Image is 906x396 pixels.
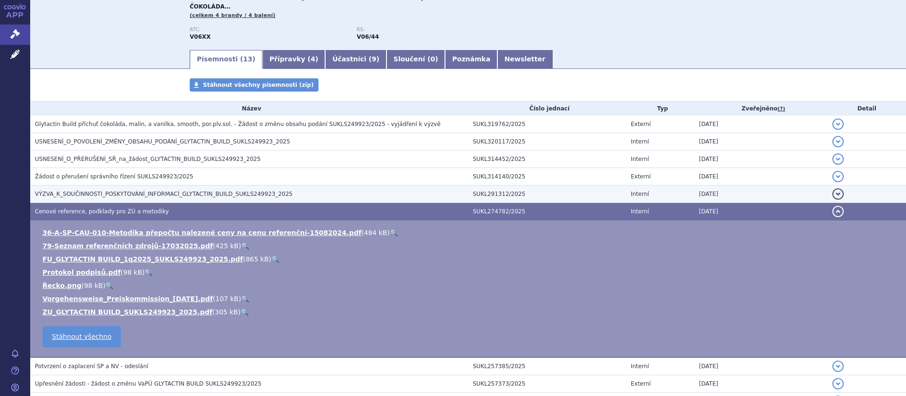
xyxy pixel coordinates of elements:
a: Newsletter [497,50,553,69]
a: Stáhnout všechno [42,326,121,347]
li: ( ) [42,228,897,237]
td: [DATE] [694,375,828,393]
button: detail [832,188,844,200]
span: Potvrzení o zaplacení SP a NV - odeslání [35,363,148,370]
span: Interní [631,138,649,145]
li: ( ) [42,268,897,277]
strong: definované směsi aminokyselin a glykomakropeptidu s nízkým obsahem fenylalaninu (dávkované formy ... [357,34,379,40]
a: 🔍 [390,229,398,236]
a: 🔍 [105,282,113,289]
td: SUKL320117/2025 [468,133,626,151]
a: 🔍 [271,255,279,263]
th: Název [30,101,468,116]
button: detail [832,361,844,372]
p: ATC: [190,27,347,33]
li: ( ) [42,241,897,251]
td: [DATE] [694,116,828,133]
span: Glytactin Build příchuť čokoláda, malin, a vanilka, smooth, por.plv.sol. - Žádost o změnu obsahu ... [35,121,441,127]
a: 36-A-SP-CAU-010-Metodika přepočtu nalezené ceny na cenu referenční-15082024.pdf [42,229,361,236]
a: 79-Seznam referenčních zdrojů-17032025.pdf [42,242,213,250]
span: 98 kB [84,282,103,289]
td: [DATE] [694,133,828,151]
a: 🔍 [241,308,249,316]
li: ( ) [42,254,897,264]
th: Typ [626,101,695,116]
span: Upřesnění žádosti - žádost o změnu VaPÚ GLYTACTIN BUILD SUKLS249923/2025 [35,380,261,387]
a: Sloučení (0) [386,50,445,69]
th: Zveřejněno [694,101,828,116]
a: Protokol podpisů.pdf [42,269,121,276]
td: [DATE] [694,357,828,375]
span: Interní [631,208,649,215]
a: ZU_GLYTACTIN BUILD_SUKLS249923_2025.pdf [42,308,212,316]
td: SUKL257373/2025 [468,375,626,393]
span: 9 [372,55,377,63]
button: detail [832,206,844,217]
span: USNESENÍ_O_PŘERUŠENÍ_SŘ_na_žádost_GLYTACTIN_BUILD_SUKLS249923_2025 [35,156,260,162]
span: Externí [631,121,651,127]
li: ( ) [42,307,897,317]
li: ( ) [42,281,897,290]
span: (celkem 4 brandy / 4 balení) [190,12,276,18]
a: Stáhnout všechny písemnosti (zip) [190,78,319,92]
span: 4 [310,55,315,63]
a: 🔍 [241,295,249,303]
button: detail [832,118,844,130]
a: Účastníci (9) [325,50,386,69]
a: Písemnosti (13) [190,50,262,69]
a: FU_GLYTACTIN BUILD_1q2025_SUKLS249923_2025.pdf [42,255,243,263]
a: Poznámka [445,50,497,69]
span: Interní [631,156,649,162]
a: Řecko.png [42,282,81,289]
span: Externí [631,380,651,387]
span: 425 kB [216,242,239,250]
td: [DATE] [694,151,828,168]
span: Stáhnout všechny písemnosti (zip) [203,82,314,88]
td: [DATE] [694,185,828,203]
a: 🔍 [241,242,249,250]
span: Interní [631,191,649,197]
strong: POTRAVINY PRO ZVLÁŠTNÍ LÉKAŘSKÉ ÚČELY (PZLÚ) (ČESKÁ ATC SKUPINA) [190,34,211,40]
span: VÝZVA_K_SOUČINNOSTI_POSKYTOVÁNÍ_INFORMACÍ_GLYTACTIN_BUILD_SUKLS249923_2025 [35,191,293,197]
span: 484 kB [364,229,387,236]
a: Přípravky (4) [262,50,325,69]
span: Žádost o přerušení správního řízení SUKLS249923/2025 [35,173,193,180]
span: 13 [243,55,252,63]
td: SUKL319762/2025 [468,116,626,133]
button: detail [832,153,844,165]
a: Vorgehensweise_Preiskommission_[DATE].pdf [42,295,213,303]
span: Interní [631,363,649,370]
td: SUKL314140/2025 [468,168,626,185]
span: 305 kB [215,308,238,316]
td: SUKL314452/2025 [468,151,626,168]
span: USNESENÍ_O_POVOLENÍ_ZMĚNY_OBSAHU_PODÁNÍ_GLYTACTIN_BUILD_SUKLS249923_2025 [35,138,290,145]
span: Externí [631,173,651,180]
td: [DATE] [694,168,828,185]
button: detail [832,136,844,147]
td: [DATE] [694,203,828,220]
p: RS: [357,27,514,33]
button: detail [832,378,844,389]
th: Číslo jednací [468,101,626,116]
th: Detail [828,101,906,116]
span: 0 [430,55,435,63]
li: ( ) [42,294,897,303]
span: 98 kB [123,269,142,276]
abbr: (?) [778,106,785,112]
a: 🔍 [144,269,152,276]
span: Cenové reference, podklady pro ZÚ a metodiky [35,208,169,215]
td: SUKL274782/2025 [468,203,626,220]
button: detail [832,171,844,182]
td: SUKL291312/2025 [468,185,626,203]
span: 865 kB [245,255,268,263]
span: 107 kB [216,295,239,303]
td: SUKL257385/2025 [468,357,626,375]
